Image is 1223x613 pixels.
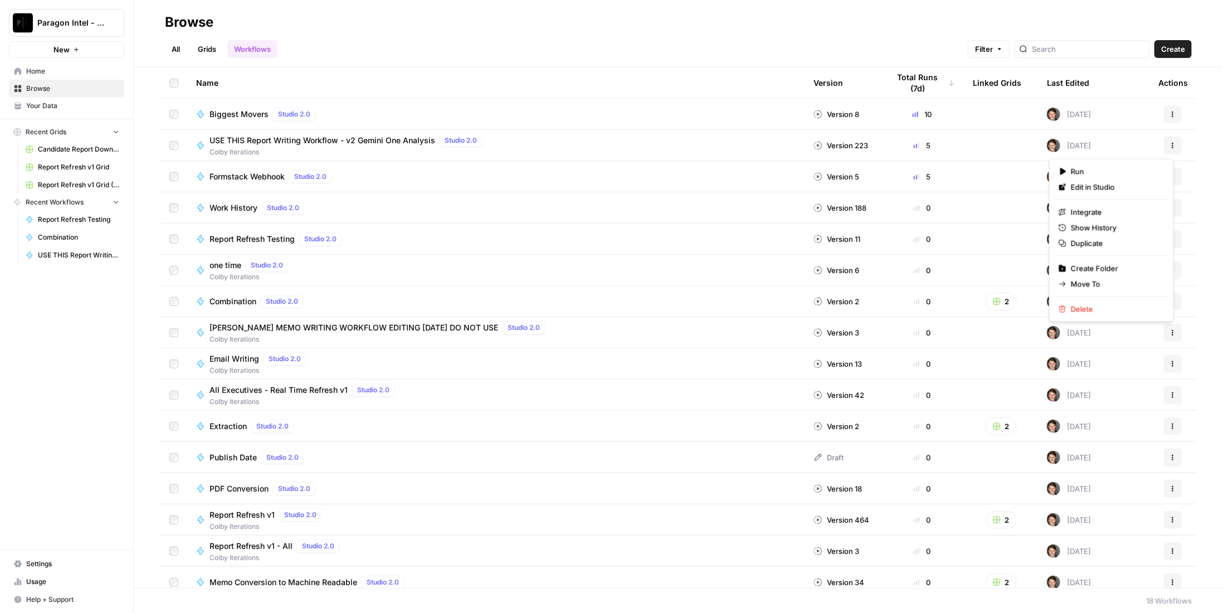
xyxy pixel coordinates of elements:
img: qw00ik6ez51o8uf7vgx83yxyzow9 [1047,388,1060,402]
div: 0 [889,577,955,588]
span: Home [26,66,119,76]
div: [DATE] [1047,482,1091,495]
button: New [9,41,124,58]
span: Publish Date [209,452,257,463]
img: qw00ik6ez51o8uf7vgx83yxyzow9 [1047,264,1060,277]
a: CombinationStudio 2.0 [196,295,796,308]
div: Version 2 [813,296,859,307]
span: Studio 2.0 [357,385,389,395]
div: 0 [889,358,955,369]
span: Combination [38,232,119,242]
div: Version [813,67,843,98]
button: 2 [986,573,1017,591]
div: [DATE] [1047,357,1091,371]
span: Run [1071,166,1160,177]
span: Extraction [209,421,247,432]
img: qw00ik6ez51o8uf7vgx83yxyzow9 [1047,201,1060,215]
span: Studio 2.0 [267,203,299,213]
button: 2 [986,417,1017,435]
a: Settings [9,555,124,573]
div: 5 [889,140,955,151]
span: Studio 2.0 [445,135,477,145]
div: Version 464 [813,514,869,526]
a: Browse [9,80,124,98]
a: Report Refresh v1 - AllStudio 2.0Colby Iterations [196,539,796,563]
div: Version 6 [813,265,859,276]
div: [DATE] [1047,544,1091,558]
a: USE THIS Report Writing Workflow - v2 Gemini One Analysis [21,246,124,264]
img: Paragon Intel - Bill / Ty / Colby R&D Logo [13,13,33,33]
div: [DATE] [1047,513,1091,527]
div: 18 Workflows [1146,595,1192,606]
span: Studio 2.0 [508,323,540,333]
button: 2 [986,511,1017,529]
span: Delete [1071,304,1160,315]
a: USE THIS Report Writing Workflow - v2 Gemini One AnalysisStudio 2.0Colby Iterations [196,134,796,157]
div: Version 8 [813,109,859,120]
img: qw00ik6ez51o8uf7vgx83yxyzow9 [1047,544,1060,558]
span: Studio 2.0 [278,484,310,494]
span: Email Writing [209,353,259,364]
span: Paragon Intel - Bill / Ty / [PERSON_NAME] R&D [37,17,105,28]
a: Memo Conversion to Machine ReadableStudio 2.0 [196,576,796,589]
span: Studio 2.0 [367,577,399,587]
div: 0 [889,202,955,213]
button: Recent Workflows [9,194,124,211]
a: Formstack WebhookStudio 2.0 [196,170,796,183]
img: qw00ik6ez51o8uf7vgx83yxyzow9 [1047,576,1060,589]
a: [PERSON_NAME] MEMO WRITING WORKFLOW EDITING [DATE] DO NOT USEStudio 2.0Colby Iterations [196,321,796,344]
div: Actions [1158,67,1188,98]
span: Create [1161,43,1185,55]
a: Home [9,62,124,80]
div: 0 [889,421,955,432]
div: [DATE] [1047,576,1091,589]
div: Version 223 [813,140,868,151]
span: Studio 2.0 [278,109,310,119]
a: Combination [21,228,124,246]
div: [DATE] [1047,326,1091,339]
img: qw00ik6ez51o8uf7vgx83yxyzow9 [1047,451,1060,464]
span: Colby Iterations [209,147,486,157]
span: Recent Workflows [26,197,84,207]
span: Report Refresh v1 - All [209,541,293,552]
span: Colby Iterations [209,397,399,407]
span: Help + Support [26,595,119,605]
button: Workspace: Paragon Intel - Bill / Ty / Colby R&D [9,9,124,37]
span: Colby Iterations [209,272,293,282]
div: 0 [889,233,955,245]
span: Filter [975,43,993,55]
a: Biggest MoversStudio 2.0 [196,108,796,121]
span: Colby Iterations [209,334,549,344]
div: Version 188 [813,202,866,213]
a: Report Refresh v1 Grid [21,158,124,176]
a: PDF ConversionStudio 2.0 [196,482,796,495]
div: Version 11 [813,233,860,245]
span: Formstack Webhook [209,171,285,182]
a: Usage [9,573,124,591]
span: Studio 2.0 [251,260,283,270]
a: Work HistoryStudio 2.0 [196,201,796,215]
div: Version 34 [813,577,864,588]
div: Last Edited [1047,67,1089,98]
span: Biggest Movers [209,109,269,120]
div: [DATE] [1047,170,1091,183]
span: Usage [26,577,119,587]
span: Colby Iterations [209,366,310,376]
button: Filter [968,40,1010,58]
span: Report Refresh v1 [209,509,275,520]
a: All Executives - Real Time Refresh v1Studio 2.0Colby Iterations [196,383,796,407]
span: Studio 2.0 [266,296,298,306]
span: New [53,44,70,55]
button: Create [1154,40,1192,58]
div: 0 [889,514,955,526]
div: [DATE] [1047,264,1091,277]
div: [DATE] [1047,108,1091,121]
a: Your Data [9,97,124,115]
span: Browse [26,84,119,94]
span: Candidate Report Download Sheet [38,144,119,154]
span: Integrate [1071,207,1160,218]
span: USE THIS Report Writing Workflow - v2 Gemini One Analysis [38,250,119,260]
span: Report Refresh v1 Grid (Copy) [38,180,119,190]
div: Total Runs (7d) [889,67,955,98]
input: Search [1032,43,1145,55]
